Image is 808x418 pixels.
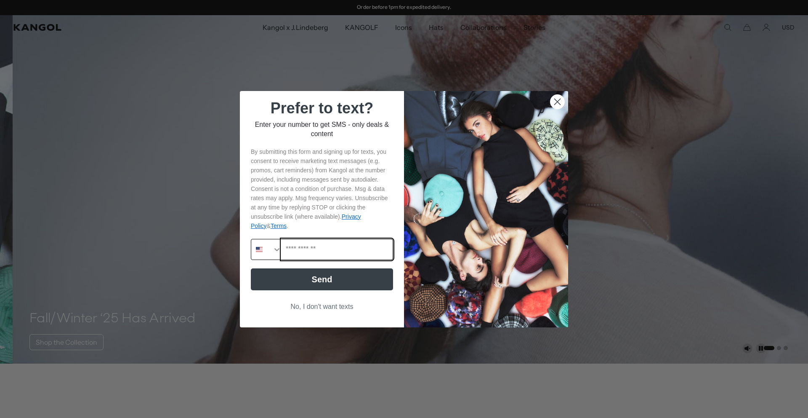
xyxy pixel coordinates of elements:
input: Phone Number [282,239,393,260]
p: By submitting this form and signing up for texts, you consent to receive marketing text messages ... [251,147,393,230]
span: Prefer to text? [271,99,373,117]
button: Send [251,268,393,290]
button: Search Countries [251,239,282,260]
button: No, I don't want texts [251,299,393,315]
a: Terms [271,222,287,229]
img: 32d93059-7686-46ce-88e0-f8be1b64b1a2.jpeg [404,91,568,327]
img: United States [256,246,263,253]
span: Enter your number to get SMS - only deals & content [255,121,389,137]
button: Close dialog [550,94,565,109]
